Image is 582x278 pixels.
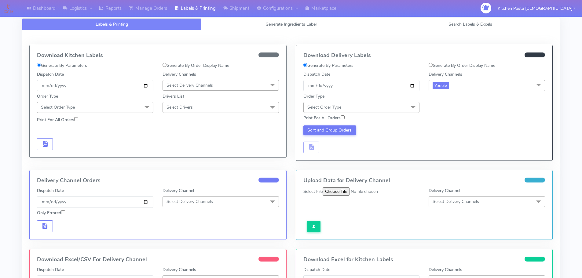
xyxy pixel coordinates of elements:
[41,104,75,110] span: Select Order Type
[167,199,213,204] span: Select Delivery Channels
[429,71,462,78] label: Delivery Channels
[22,18,560,30] ul: Tabs
[303,52,545,59] h4: Download Delivery Labels
[37,63,41,67] input: Generate By Parameters
[429,62,495,69] label: Generate By Order Display Name
[303,178,545,184] h4: Upload Data for Delivery Channel
[37,62,87,69] label: Generate By Parameters
[448,21,492,27] span: Search Labels & Excels
[433,82,449,89] span: Yodel
[163,62,229,69] label: Generate By Order Display Name
[303,93,324,99] label: Order Type
[37,93,58,99] label: Order Type
[429,266,462,273] label: Delivery Channels
[429,63,433,67] input: Generate By Order Display Name
[61,210,65,214] input: Only Errored
[37,117,78,123] label: Print For All Orders
[303,257,545,263] h4: Download Excel for Kitchen Labels
[303,188,323,195] label: Select File
[96,21,128,27] span: Labels & Printing
[167,104,193,110] span: Select Drivers
[303,125,356,135] button: Sort and Group Orders
[163,71,196,78] label: Delivery Channels
[74,117,78,121] input: Print For All Orders
[303,71,330,78] label: Dispatch Date
[493,2,580,15] button: Kitchen Pasta [DEMOGRAPHIC_DATA]
[37,178,279,184] h4: Delivery Channel Orders
[163,187,194,194] label: Delivery Channel
[37,210,65,216] label: Only Errored
[37,257,279,263] h4: Download Excel/CSV For Delivery Channel
[429,187,460,194] label: Delivery Channel
[303,63,307,67] input: Generate By Parameters
[307,104,341,110] span: Select Order Type
[163,93,184,99] label: Drivers List
[445,82,447,88] a: x
[303,115,345,121] label: Print For All Orders
[303,266,330,273] label: Dispatch Date
[37,71,64,78] label: Dispatch Date
[37,187,64,194] label: Dispatch Date
[37,266,64,273] label: Dispatch Date
[265,21,317,27] span: Generate Ingredients Label
[163,266,196,273] label: Delivery Channels
[303,62,353,69] label: Generate By Parameters
[37,52,279,59] h4: Download Kitchen Labels
[341,115,345,119] input: Print For All Orders
[167,82,213,88] span: Select Delivery Channels
[163,63,167,67] input: Generate By Order Display Name
[433,199,479,204] span: Select Delivery Channels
